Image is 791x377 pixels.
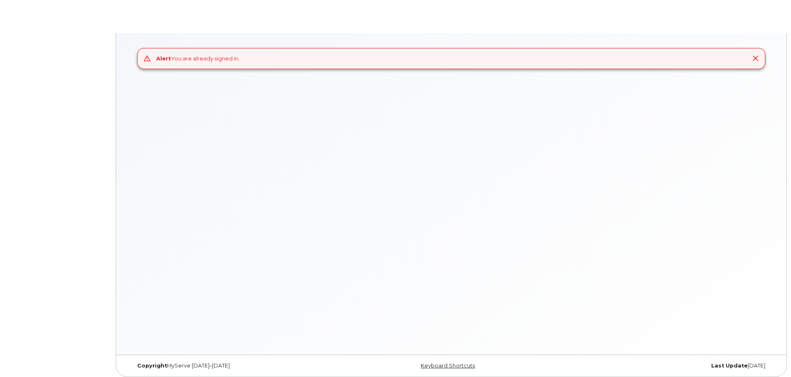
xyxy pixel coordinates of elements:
strong: Last Update [711,363,748,369]
div: MyServe [DATE]–[DATE] [131,363,345,369]
strong: Alert [156,55,171,62]
div: You are already signed in. [156,55,240,62]
a: Keyboard Shortcuts [421,363,475,369]
strong: Copyright [137,363,167,369]
div: [DATE] [558,363,772,369]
